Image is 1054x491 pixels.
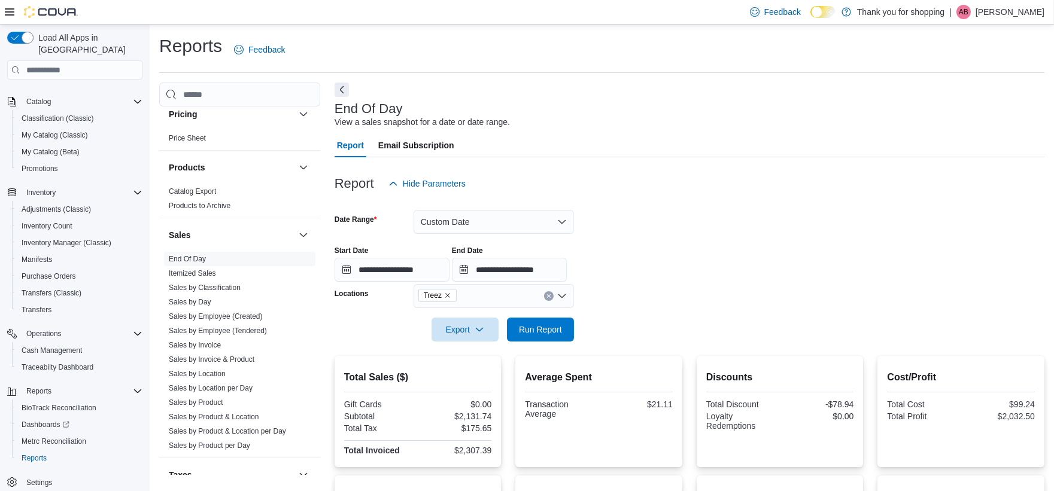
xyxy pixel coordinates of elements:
[424,289,442,301] span: Treez
[169,187,216,196] span: Catalog Export
[887,411,958,421] div: Total Profit
[17,111,99,126] a: Classification (Classic)
[26,386,51,396] span: Reports
[12,127,147,144] button: My Catalog (Classic)
[169,269,216,277] a: Itemized Sales
[418,289,457,302] span: Treez
[169,283,241,292] a: Sales by Classification
[22,327,66,341] button: Operations
[420,411,491,421] div: $2,131.74
[22,403,96,413] span: BioTrack Reconciliation
[17,417,74,432] a: Dashboards
[169,369,226,379] span: Sales by Location
[169,229,294,241] button: Sales
[887,399,958,409] div: Total Cost
[12,201,147,218] button: Adjustments (Classic)
[17,145,84,159] a: My Catalog (Beta)
[335,116,510,129] div: View a sales snapshot for a date or date range.
[12,160,147,177] button: Promotions
[420,399,491,409] div: $0.00
[26,478,52,487] span: Settings
[17,434,142,449] span: Metrc Reconciliation
[17,111,142,126] span: Classification (Classic)
[169,469,294,481] button: Taxes
[337,133,364,157] span: Report
[344,446,400,455] strong: Total Invoiced
[296,107,311,121] button: Pricing
[169,134,206,142] a: Price Sheet
[34,32,142,56] span: Load All Apps in [GEOGRAPHIC_DATA]
[507,318,574,341] button: Run Report
[344,411,415,421] div: Subtotal
[706,399,777,409] div: Total Discount
[12,416,147,433] a: Dashboards
[22,305,51,315] span: Transfers
[169,161,294,173] button: Products
[525,399,596,419] div: Transaction Average
[335,258,449,282] input: Press the down key to open a popover containing a calendar.
[2,383,147,399] button: Reports
[12,285,147,301] button: Transfers (Classic)
[17,303,56,317] a: Transfers
[22,164,58,173] span: Promotions
[2,325,147,342] button: Operations
[2,474,147,491] button: Settings
[782,411,853,421] div: $0.00
[17,401,101,415] a: BioTrack Reconciliation
[169,398,223,407] span: Sales by Product
[169,283,241,292] span: Sales by Classification
[26,188,56,197] span: Inventory
[17,343,87,358] a: Cash Management
[17,401,142,415] span: BioTrack Reconciliation
[335,102,403,116] h3: End Of Day
[384,172,470,196] button: Hide Parameters
[22,185,60,200] button: Inventory
[22,114,94,123] span: Classification (Classic)
[378,133,454,157] span: Email Subscription
[525,370,673,385] h2: Average Spent
[344,370,492,385] h2: Total Sales ($)
[420,446,491,455] div: $2,307.39
[159,184,320,218] div: Products
[17,343,142,358] span: Cash Management
[964,399,1035,409] div: $99.24
[344,423,415,433] div: Total Tax
[12,110,147,127] button: Classification (Classic)
[22,437,86,446] span: Metrc Reconciliation
[17,128,142,142] span: My Catalog (Classic)
[159,34,222,58] h1: Reports
[17,360,142,374] span: Traceabilty Dashboard
[17,128,93,142] a: My Catalog (Classic)
[544,291,554,301] button: Clear input
[17,219,77,233] a: Inventory Count
[810,6,836,19] input: Dark Mode
[26,329,62,338] span: Operations
[169,298,211,306] a: Sales by Day
[17,252,57,267] a: Manifests
[24,6,78,18] img: Cova
[169,383,253,393] span: Sales by Location per Day
[17,145,142,159] span: My Catalog (Beta)
[169,255,206,263] a: End Of Day
[887,370,1035,385] h2: Cost/Profit
[169,327,267,335] a: Sales by Employee (Tendered)
[17,252,142,267] span: Manifests
[296,468,311,482] button: Taxes
[26,97,51,106] span: Catalog
[12,359,147,376] button: Traceabilty Dashboard
[248,44,285,56] span: Feedback
[17,269,142,283] span: Purchase Orders
[22,475,142,490] span: Settings
[17,161,63,176] a: Promotions
[22,147,80,157] span: My Catalog (Beta)
[169,355,254,364] a: Sales by Invoice & Product
[403,178,466,190] span: Hide Parameters
[169,441,250,450] a: Sales by Product per Day
[557,291,567,301] button: Open list of options
[439,318,491,341] span: Export
[335,176,374,191] h3: Report
[956,5,971,19] div: Ariana Brown
[959,5,968,19] span: AB
[17,286,86,300] a: Transfers (Classic)
[159,131,320,150] div: Pricing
